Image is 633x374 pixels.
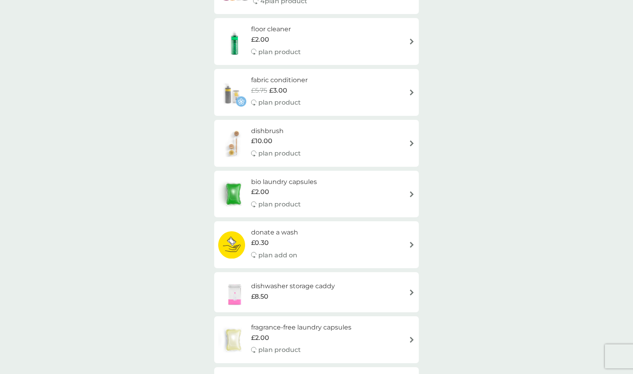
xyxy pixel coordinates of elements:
p: plan product [258,199,301,210]
p: plan product [258,345,301,355]
img: dishbrush [218,129,251,157]
p: plan product [258,47,301,57]
h6: dishwasher storage caddy [251,281,335,291]
img: fragrance-free laundry capsules [218,326,249,354]
img: arrow right [409,140,415,146]
img: arrow right [409,289,415,295]
span: £2.00 [251,333,269,343]
p: plan product [258,148,301,159]
img: donate a wash [218,231,245,259]
img: arrow right [409,38,415,44]
span: £3.00 [269,85,287,96]
span: £2.00 [251,34,269,45]
h6: dishbrush [251,126,301,136]
p: plan add on [258,250,297,261]
h6: donate a wash [251,227,298,238]
span: £2.00 [251,187,269,197]
img: fabric conditioner [218,79,246,107]
span: £10.00 [251,136,272,146]
span: £8.50 [251,291,268,302]
h6: fabric conditioner [251,75,308,85]
img: floor cleaner [218,28,251,56]
img: arrow right [409,191,415,197]
img: dishwasher storage caddy [218,278,251,306]
img: bio laundry capsules [218,180,249,208]
img: arrow right [409,242,415,248]
h6: bio laundry capsules [251,177,317,187]
h6: floor cleaner [251,24,301,34]
img: arrow right [409,337,415,343]
span: £0.30 [251,238,269,248]
h6: fragrance-free laundry capsules [251,322,351,333]
p: plan product [258,97,301,108]
span: £5.75 [251,85,267,96]
img: arrow right [409,89,415,95]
